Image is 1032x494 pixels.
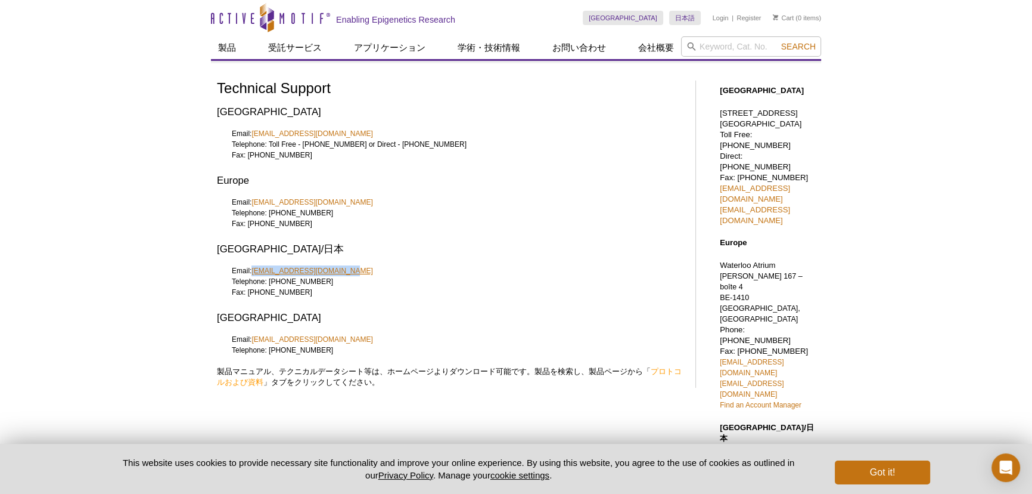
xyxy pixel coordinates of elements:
[583,11,663,25] a: [GEOGRAPHIC_DATA]
[669,11,701,25] a: 日本語
[211,36,243,59] a: 製品
[720,205,790,225] a: [EMAIL_ADDRESS][DOMAIN_NAME]
[835,461,930,484] button: Got it!
[217,334,683,366] div: Email: Telephone: [PHONE_NUMBER]
[720,401,801,409] a: Find an Account Manager
[720,272,803,323] span: [PERSON_NAME] 167 – boîte 4 BE-1410 [GEOGRAPHIC_DATA], [GEOGRAPHIC_DATA]
[720,108,815,226] p: [STREET_ADDRESS] [GEOGRAPHIC_DATA] Toll Free: [PHONE_NUMBER] Direct: [PHONE_NUMBER] Fax: [PHONE_N...
[217,311,683,325] h3: [GEOGRAPHIC_DATA]
[732,11,733,25] li: |
[720,86,804,95] strong: [GEOGRAPHIC_DATA]
[681,36,821,57] input: Keyword, Cat. No.
[720,238,747,247] strong: Europe
[490,470,549,480] button: cookie settings
[217,174,683,188] h3: Europe
[720,379,784,399] a: [EMAIL_ADDRESS][DOMAIN_NAME]
[251,265,372,276] a: [EMAIL_ADDRESS][DOMAIN_NAME]
[720,184,790,203] a: [EMAIL_ADDRESS][DOMAIN_NAME]
[347,36,433,59] a: アプリケーション
[217,105,683,119] h3: [GEOGRAPHIC_DATA]
[261,36,329,59] a: 受託サービス
[773,11,821,25] li: (0 items)
[217,197,683,240] div: Email: Telephone: [PHONE_NUMBER] Fax: [PHONE_NUMBER]
[720,358,784,377] a: [EMAIL_ADDRESS][DOMAIN_NAME]
[378,470,433,480] a: Privacy Policy
[251,197,372,208] a: [EMAIL_ADDRESS][DOMAIN_NAME]
[545,36,613,59] a: お問い合わせ
[251,334,372,345] a: [EMAIL_ADDRESS][DOMAIN_NAME]
[450,36,527,59] a: 学術・技術情報
[217,265,683,308] div: Email: Telephone: [PHONE_NUMBER] Fax: [PHONE_NUMBER]
[781,42,816,51] span: Search
[251,128,372,139] a: [EMAIL_ADDRESS][DOMAIN_NAME]
[736,14,761,22] a: Register
[336,14,455,25] h2: Enabling Epigenetics Research
[720,423,814,443] strong: [GEOGRAPHIC_DATA]/日本
[773,14,778,20] img: Your Cart
[713,14,729,22] a: Login
[102,456,815,481] p: This website uses cookies to provide necessary site functionality and improve your online experie...
[720,260,815,410] p: Waterloo Atrium Phone: [PHONE_NUMBER] Fax: [PHONE_NUMBER]
[991,453,1020,482] div: Open Intercom Messenger
[217,81,683,98] h1: Technical Support
[217,242,683,257] h3: [GEOGRAPHIC_DATA]/日本
[217,366,683,388] p: 製品マニュアル、テクニカルデータシート等は、ホームページよりダウンロード可能です。製品を検索し、製品ページから「 」タブをクリックしてください。
[773,14,794,22] a: Cart
[217,128,683,171] div: Email: Telephone: Toll Free - [PHONE_NUMBER] or Direct - [PHONE_NUMBER] Fax: [PHONE_NUMBER]
[631,36,681,59] a: 会社概要
[778,41,819,52] button: Search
